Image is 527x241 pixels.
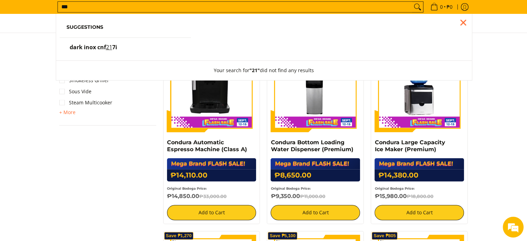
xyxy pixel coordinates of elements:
a: Smokeless Griller [59,75,109,86]
span: 7i [112,43,117,51]
span: Save ₱1,270 [166,234,192,238]
span: ₱0 [446,5,454,9]
span: Save ₱805 [374,234,396,238]
span: + More [59,110,76,115]
div: Close pop up [458,17,468,28]
h6: Suggestions [67,24,184,31]
h6: ₱14,850.00 [167,193,256,200]
a: dark inox cnf 217i [67,45,184,57]
span: We're online! [40,75,96,145]
strong: "21" [249,67,260,74]
button: Add to Cart [271,205,360,220]
span: 0 [439,5,444,9]
span: dark inox cnf [70,43,106,51]
div: Chat with us now [36,39,116,48]
small: Original Bodega Price: [167,187,207,190]
h6: ₱15,980.00 [375,193,464,200]
span: • [428,3,455,11]
a: Condura Large Capacity Ice Maker (Premium) [375,139,445,153]
small: Original Bodega Price: [271,187,310,190]
textarea: Type your message and hit 'Enter' [3,164,132,189]
p: dark inox cnf 217i [70,45,117,57]
del: ₱33,000.00 [199,193,227,199]
a: Condura Automatic Espresso Machine (Class A) [167,139,247,153]
summary: Open [59,108,76,117]
button: Search [412,2,423,12]
del: ₱11,000.00 [300,193,325,199]
h6: ₱8,650.00 [271,169,360,181]
div: Minimize live chat window [114,3,130,20]
button: Add to Cart [375,205,464,220]
h6: ₱9,350.00 [271,193,360,200]
a: Sous Vide [59,86,91,97]
button: Add to Cart [167,205,256,220]
a: Steam Multicooker [59,97,112,108]
img: Condura Large Capacity Ice Maker (Premium) [375,43,464,132]
h6: ₱14,110.00 [167,169,256,181]
a: Condura Bottom Loading Water Dispenser (Premium) [271,139,353,153]
button: Your search for"21"did not find any results [207,61,321,80]
mark: 21 [106,43,112,51]
span: Save ₱5,100 [270,234,296,238]
img: Condura Bottom Loading Water Dispenser (Premium) [271,43,360,132]
h6: ₱14,380.00 [375,169,464,181]
del: ₱18,800.00 [406,193,433,199]
img: Condura Automatic Espresso Machine (Class A) [167,43,256,132]
small: Original Bodega Price: [375,187,414,190]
